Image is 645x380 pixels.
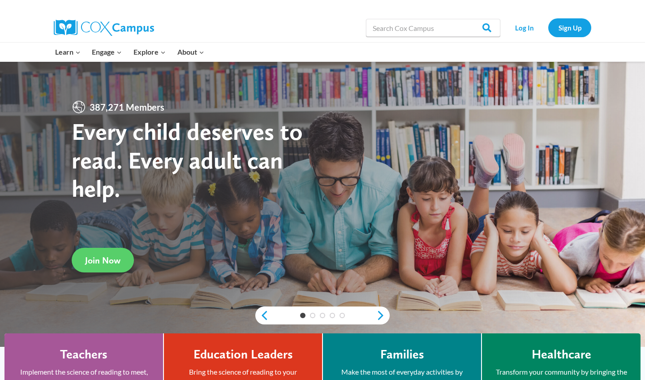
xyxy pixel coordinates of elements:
input: Search Cox Campus [366,19,500,37]
h4: Families [380,347,424,362]
a: 3 [320,313,325,318]
a: Join Now [72,248,134,272]
span: 387,271 Members [86,100,168,114]
span: Join Now [85,255,120,266]
h4: Healthcare [532,347,591,362]
span: Explore [133,46,166,58]
div: content slider buttons [255,307,390,324]
a: Sign Up [548,18,591,37]
a: previous [255,310,269,321]
nav: Secondary Navigation [505,18,591,37]
a: 2 [310,313,315,318]
img: Cox Campus [54,20,154,36]
a: 4 [330,313,335,318]
h4: Education Leaders [193,347,293,362]
nav: Primary Navigation [49,43,210,61]
span: Engage [92,46,122,58]
span: Learn [55,46,81,58]
a: 5 [340,313,345,318]
a: 1 [300,313,305,318]
a: Log In [505,18,544,37]
span: About [177,46,204,58]
strong: Every child deserves to read. Every adult can help. [72,117,303,203]
h4: Teachers [60,347,107,362]
a: next [376,310,390,321]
